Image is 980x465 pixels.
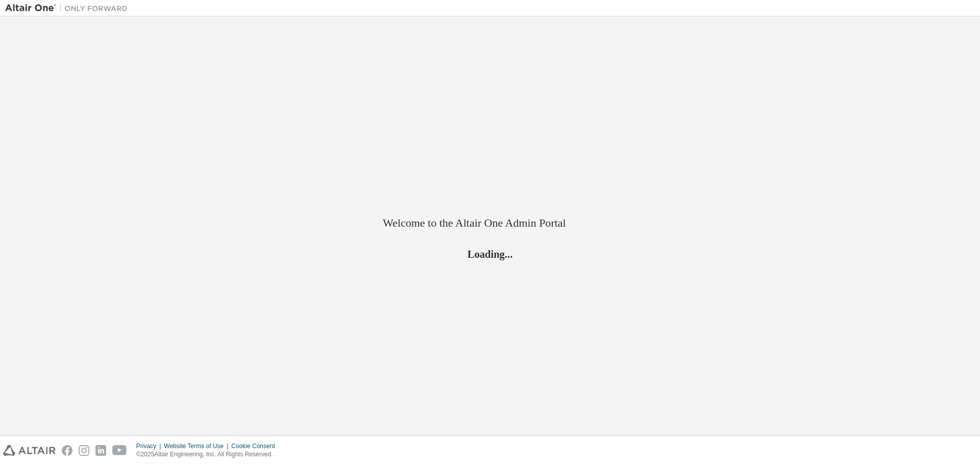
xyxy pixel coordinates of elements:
[112,445,127,456] img: youtube.svg
[5,3,133,13] img: Altair One
[383,216,597,230] h2: Welcome to the Altair One Admin Portal
[62,445,72,456] img: facebook.svg
[383,247,597,260] h2: Loading...
[164,442,231,450] div: Website Terms of Use
[231,442,281,450] div: Cookie Consent
[3,445,56,456] img: altair_logo.svg
[136,450,281,459] p: © 2025 Altair Engineering, Inc. All Rights Reserved.
[95,445,106,456] img: linkedin.svg
[79,445,89,456] img: instagram.svg
[136,442,164,450] div: Privacy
